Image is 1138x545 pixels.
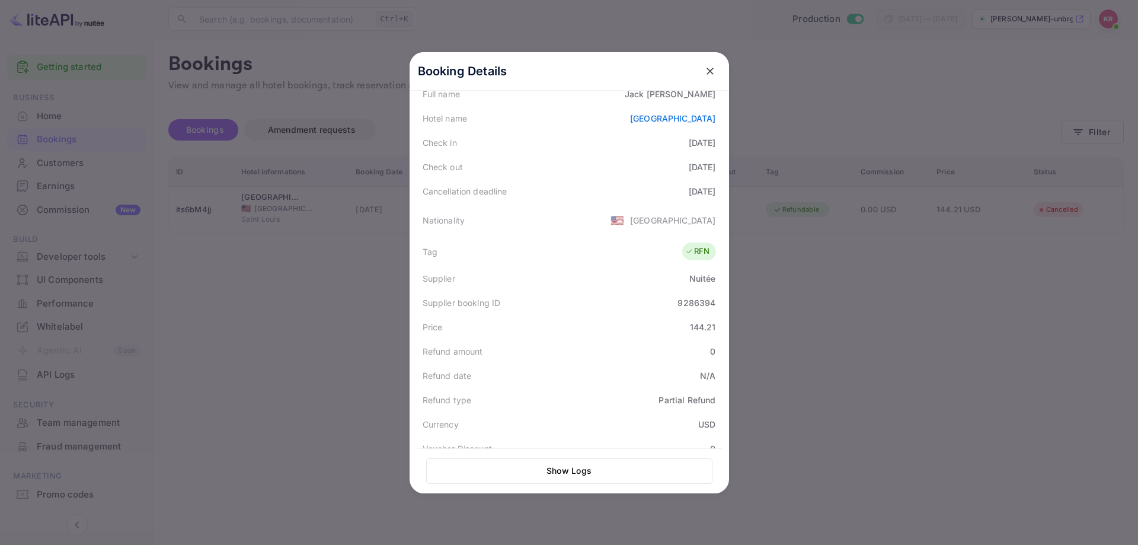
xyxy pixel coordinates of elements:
div: Full name [423,88,460,100]
div: 144.21 [690,321,716,333]
div: RFN [685,246,709,257]
div: Cancellation deadline [423,185,507,197]
p: Booking Details [418,62,507,80]
div: 9286394 [677,297,715,309]
div: [DATE] [689,185,716,197]
div: Hotel name [423,112,468,125]
div: Price [423,321,443,333]
div: Currency [423,418,459,431]
div: 0 [710,345,715,358]
div: [GEOGRAPHIC_DATA] [630,214,716,227]
div: Check out [423,161,463,173]
button: Show Logs [426,458,712,484]
span: United States [610,209,624,231]
div: Check in [423,136,457,149]
div: Refund type [423,394,472,406]
div: [DATE] [689,161,716,173]
button: close [699,60,721,82]
div: Nuitée [689,272,716,285]
div: N/A [700,369,715,382]
div: [DATE] [689,136,716,149]
div: Jack [PERSON_NAME] [625,88,716,100]
div: Refund amount [423,345,483,358]
div: USD [698,418,715,431]
div: Nationality [423,214,465,227]
div: Supplier [423,272,455,285]
a: [GEOGRAPHIC_DATA] [630,113,716,123]
div: Supplier booking ID [423,297,501,309]
div: Refund date [423,369,472,382]
div: Tag [423,246,437,258]
div: 0 [710,442,715,455]
div: Partial Refund [658,394,715,406]
div: Voucher Discount [423,442,492,455]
